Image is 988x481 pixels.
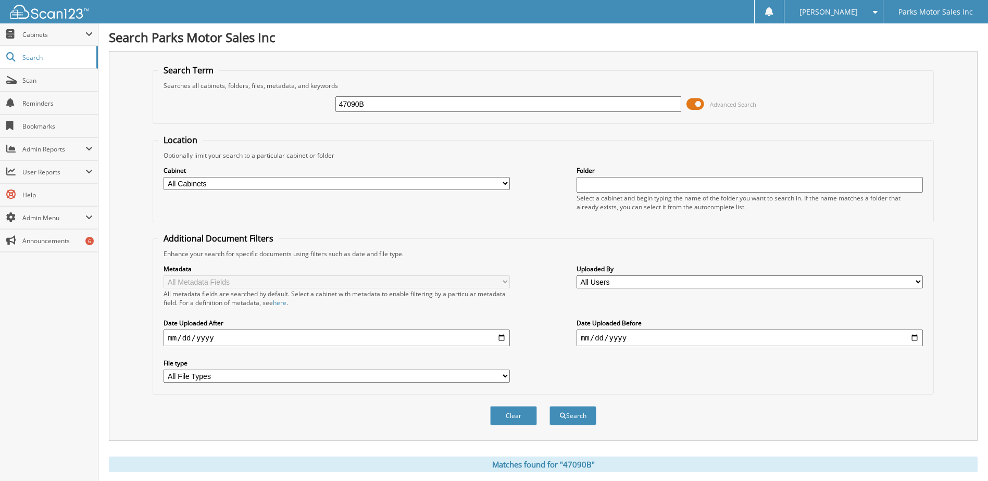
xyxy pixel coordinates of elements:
[158,81,928,90] div: Searches all cabinets, folders, files, metadata, and keywords
[164,166,510,175] label: Cabinet
[22,53,91,62] span: Search
[490,406,537,425] button: Clear
[22,145,85,154] span: Admin Reports
[577,330,923,346] input: end
[22,191,93,199] span: Help
[158,134,203,146] legend: Location
[10,5,89,19] img: scan123-logo-white.svg
[164,289,510,307] div: All metadata fields are searched by default. Select a cabinet with metadata to enable filtering b...
[158,249,928,258] div: Enhance your search for specific documents using filters such as date and file type.
[22,168,85,176] span: User Reports
[158,233,279,244] legend: Additional Document Filters
[164,319,510,327] label: Date Uploaded After
[577,264,923,273] label: Uploaded By
[164,359,510,368] label: File type
[577,319,923,327] label: Date Uploaded Before
[577,194,923,211] div: Select a cabinet and begin typing the name of the folder you want to search in. If the name match...
[22,99,93,108] span: Reminders
[22,76,93,85] span: Scan
[85,237,94,245] div: 6
[109,457,978,472] div: Matches found for "47090B"
[799,9,858,15] span: [PERSON_NAME]
[22,236,93,245] span: Announcements
[273,298,286,307] a: here
[710,100,756,108] span: Advanced Search
[22,30,85,39] span: Cabinets
[577,166,923,175] label: Folder
[109,29,978,46] h1: Search Parks Motor Sales Inc
[22,122,93,131] span: Bookmarks
[158,151,928,160] div: Optionally limit your search to a particular cabinet or folder
[158,65,219,76] legend: Search Term
[898,9,973,15] span: Parks Motor Sales Inc
[164,330,510,346] input: start
[549,406,596,425] button: Search
[164,264,510,273] label: Metadata
[22,213,85,222] span: Admin Menu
